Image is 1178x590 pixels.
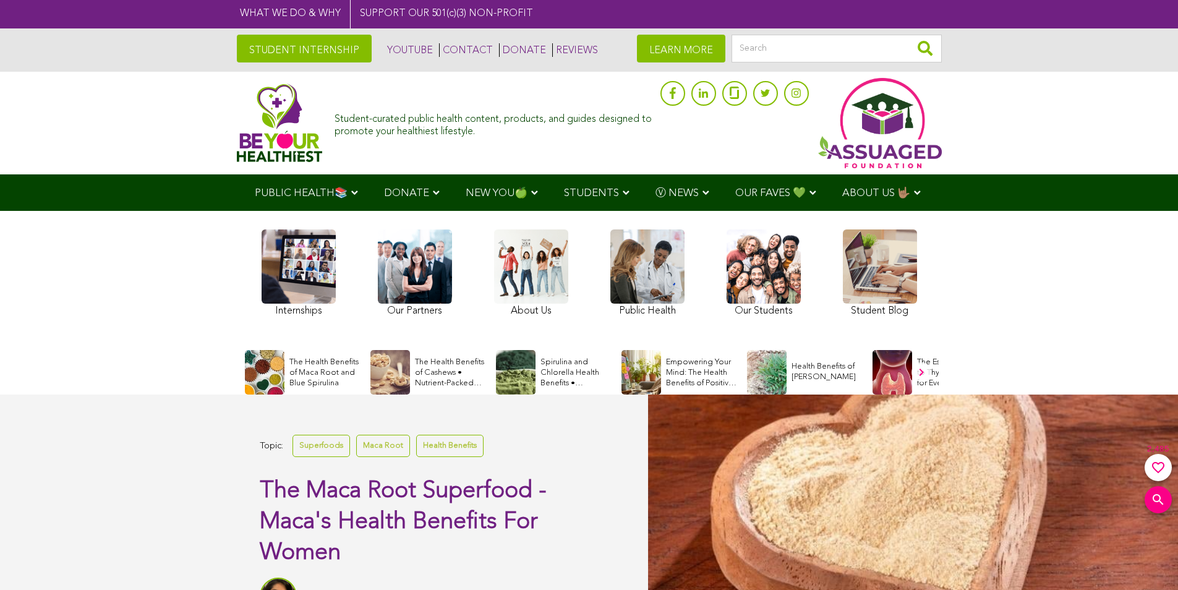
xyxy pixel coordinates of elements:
a: Superfoods [292,435,350,456]
a: LEARN MORE [637,35,725,62]
img: Assuaged App [818,78,942,168]
a: Maca Root [356,435,410,456]
a: YOUTUBE [384,43,433,57]
a: STUDENT INTERNSHIP [237,35,372,62]
span: Ⓥ NEWS [655,188,699,199]
span: NEW YOU🍏 [466,188,527,199]
a: Health Benefits [416,435,484,456]
a: DONATE [499,43,546,57]
a: CONTACT [439,43,493,57]
div: Student-curated public health content, products, and guides designed to promote your healthiest l... [335,108,654,137]
span: The Maca Root Superfood - Maca's Health Benefits For Women [260,479,547,565]
span: DONATE [384,188,429,199]
span: STUDENTS [564,188,619,199]
span: ABOUT US 🤟🏽 [842,188,910,199]
a: REVIEWS [552,43,598,57]
img: glassdoor [730,87,738,99]
div: Navigation Menu [237,174,942,211]
span: Topic: [260,438,283,455]
span: OUR FAVES 💚 [735,188,806,199]
iframe: Chat Widget [1116,531,1178,590]
span: PUBLIC HEALTH📚 [255,188,348,199]
img: Assuaged [237,83,323,162]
